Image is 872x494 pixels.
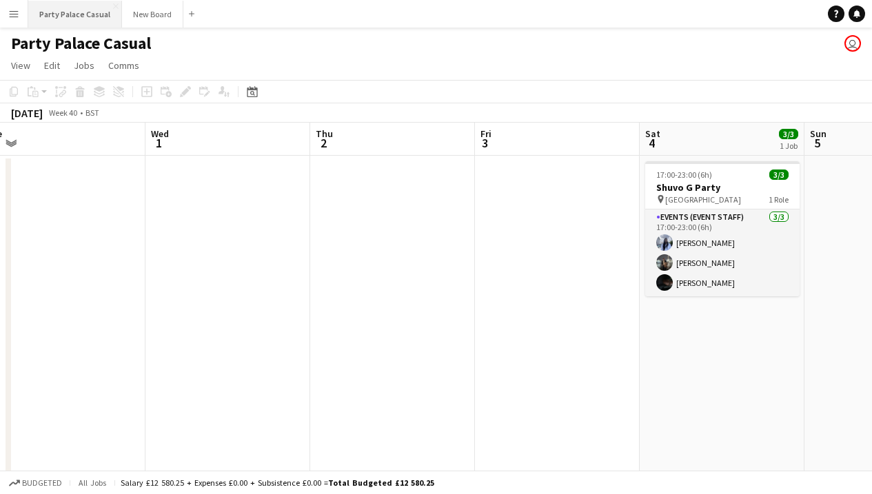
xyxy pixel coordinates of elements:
[643,135,660,151] span: 4
[44,59,60,72] span: Edit
[7,475,64,491] button: Budgeted
[74,59,94,72] span: Jobs
[808,135,827,151] span: 5
[121,477,434,488] div: Salary £12 580.25 + Expenses £0.00 + Subsistence £0.00 =
[645,181,800,194] h3: Shuvo G Party
[656,169,712,180] span: 17:00-23:00 (6h)
[122,1,183,28] button: New Board
[779,129,798,139] span: 3/3
[103,56,145,74] a: Comms
[844,35,861,52] app-user-avatar: Nicole Nkansah
[11,33,151,54] h1: Party Palace Casual
[665,194,741,205] span: [GEOGRAPHIC_DATA]
[39,56,65,74] a: Edit
[45,107,80,118] span: Week 40
[151,127,169,140] span: Wed
[149,135,169,151] span: 1
[28,1,122,28] button: Party Palace Casual
[810,127,827,140] span: Sun
[780,141,798,151] div: 1 Job
[316,127,333,140] span: Thu
[11,106,43,120] div: [DATE]
[769,169,789,180] span: 3/3
[11,59,30,72] span: View
[68,56,100,74] a: Jobs
[645,209,800,296] app-card-role: Events (Event Staff)3/317:00-23:00 (6h)[PERSON_NAME][PERSON_NAME][PERSON_NAME]
[108,59,139,72] span: Comms
[76,477,109,488] span: All jobs
[328,477,434,488] span: Total Budgeted £12 580.25
[480,127,491,140] span: Fri
[645,127,660,140] span: Sat
[769,194,789,205] span: 1 Role
[85,107,99,118] div: BST
[314,135,333,151] span: 2
[22,478,62,488] span: Budgeted
[478,135,491,151] span: 3
[645,161,800,296] app-job-card: 17:00-23:00 (6h)3/3Shuvo G Party [GEOGRAPHIC_DATA]1 RoleEvents (Event Staff)3/317:00-23:00 (6h)[P...
[6,56,36,74] a: View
